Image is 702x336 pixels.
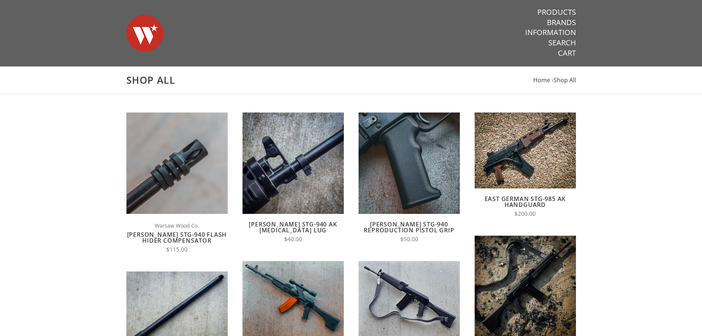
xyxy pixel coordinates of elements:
[242,112,344,214] img: Wieger STG-940 AK Bayonet Lug
[548,38,576,48] a: Search
[558,48,576,58] a: Cart
[533,76,550,84] a: Home
[553,76,576,84] a: Shop All
[249,220,337,234] a: [PERSON_NAME] STG-940 AK [MEDICAL_DATA] Lug
[359,112,460,214] img: Wieger STG-940 Reproduction Pistol Grip
[475,112,576,188] img: East German STG-985 AK Handguard
[126,74,576,86] h1: Shop All
[514,210,536,218] span: $200.00
[525,28,576,37] a: Information
[127,231,227,245] a: [PERSON_NAME] STG-940 Flash Hider Compensator
[126,112,228,214] img: Wieger STG-940 Flash Hider Compensator
[547,18,576,27] a: Brands
[126,221,228,230] span: Warsaw Wood Co.
[552,75,576,85] li: ›
[284,235,302,243] span: $40.00
[537,7,576,17] a: Products
[485,195,566,209] a: East German STG-985 AK Handguard
[166,246,188,253] span: $115.00
[400,235,418,243] span: $50.00
[126,7,163,59] img: Warsaw Wood Co.
[364,220,454,234] a: [PERSON_NAME] STG-940 Reproduction Pistol Grip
